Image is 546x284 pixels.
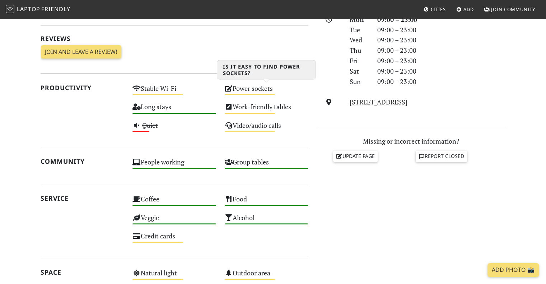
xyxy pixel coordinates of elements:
[220,156,313,174] div: Group tables
[345,35,373,45] div: Wed
[373,56,510,66] div: 09:00 – 23:00
[17,5,40,13] span: Laptop
[6,3,70,16] a: LaptopFriendly LaptopFriendly
[220,193,313,211] div: Food
[481,3,538,16] a: Join Community
[373,45,510,56] div: 09:00 – 23:00
[453,3,477,16] a: Add
[41,84,124,92] h2: Productivity
[220,212,313,230] div: Alcohol
[345,56,373,66] div: Fri
[373,14,510,25] div: 09:00 – 23:00
[41,195,124,202] h2: Service
[128,230,220,248] div: Credit cards
[345,76,373,87] div: Sun
[487,263,539,277] a: Add Photo 📸
[416,151,467,162] a: Report closed
[128,101,220,119] div: Long stays
[128,83,220,101] div: Stable Wi-Fi
[41,5,70,13] span: Friendly
[128,156,220,174] div: People working
[128,212,220,230] div: Veggie
[41,35,308,42] h2: Reviews
[220,120,313,138] div: Video/audio calls
[421,3,449,16] a: Cities
[350,98,407,106] a: [STREET_ADDRESS]
[41,45,121,59] a: Join and leave a review!
[142,121,158,130] s: Quiet
[345,14,373,25] div: Mon
[220,83,313,101] div: Power sockets
[373,76,510,87] div: 09:00 – 23:00
[431,6,446,13] span: Cities
[6,5,14,13] img: LaptopFriendly
[345,25,373,35] div: Tue
[128,193,220,211] div: Coffee
[317,136,506,146] p: Missing or incorrect information?
[333,151,378,162] a: Update page
[345,66,373,76] div: Sat
[220,101,313,119] div: Work-friendly tables
[373,66,510,76] div: 09:00 – 23:00
[217,61,316,79] h3: Is it easy to find power sockets?
[41,269,124,276] h2: Space
[41,158,124,165] h2: Community
[463,6,474,13] span: Add
[345,45,373,56] div: Thu
[373,35,510,45] div: 09:00 – 23:00
[491,6,535,13] span: Join Community
[373,25,510,35] div: 09:00 – 23:00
